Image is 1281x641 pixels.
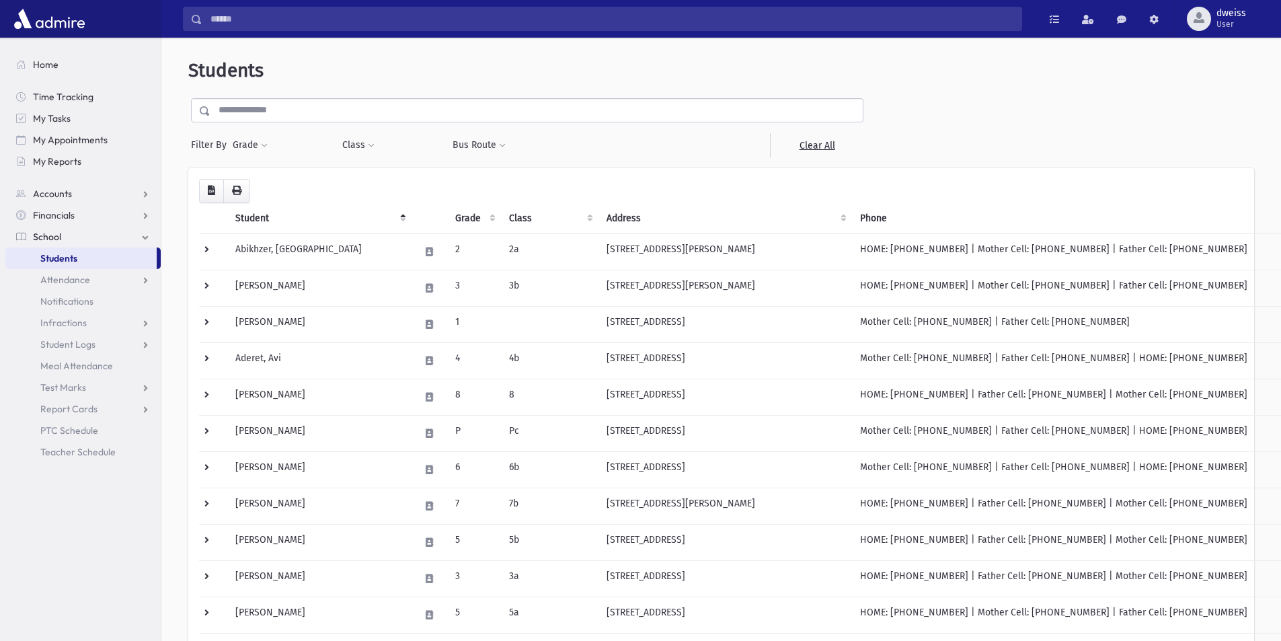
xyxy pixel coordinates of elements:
[5,355,161,377] a: Meal Attendance
[598,306,852,342] td: [STREET_ADDRESS]
[598,270,852,306] td: [STREET_ADDRESS][PERSON_NAME]
[5,377,161,398] a: Test Marks
[447,524,501,560] td: 5
[5,183,161,204] a: Accounts
[5,269,161,291] a: Attendance
[33,231,61,243] span: School
[227,451,412,488] td: [PERSON_NAME]
[5,420,161,441] a: PTC Schedule
[191,138,232,152] span: Filter By
[501,488,598,524] td: 7b
[447,379,501,415] td: 8
[33,112,71,124] span: My Tasks
[33,91,93,103] span: Time Tracking
[232,133,268,157] button: Grade
[1216,8,1246,19] span: dweiss
[5,248,157,269] a: Students
[188,59,264,81] span: Students
[447,342,501,379] td: 4
[5,334,161,355] a: Student Logs
[33,188,72,200] span: Accounts
[5,54,161,75] a: Home
[501,597,598,633] td: 5a
[501,270,598,306] td: 3b
[5,291,161,312] a: Notifications
[447,415,501,451] td: P
[40,360,113,372] span: Meal Attendance
[5,441,161,463] a: Teacher Schedule
[5,398,161,420] a: Report Cards
[501,560,598,597] td: 3a
[452,133,506,157] button: Bus Route
[598,203,852,234] th: Address: activate to sort column ascending
[227,270,412,306] td: [PERSON_NAME]
[40,274,90,286] span: Attendance
[227,415,412,451] td: [PERSON_NAME]
[447,203,501,234] th: Grade: activate to sort column ascending
[598,451,852,488] td: [STREET_ADDRESS]
[598,342,852,379] td: [STREET_ADDRESS]
[33,209,75,221] span: Financials
[40,295,93,307] span: Notifications
[598,597,852,633] td: [STREET_ADDRESS]
[227,379,412,415] td: [PERSON_NAME]
[598,524,852,560] td: [STREET_ADDRESS]
[5,86,161,108] a: Time Tracking
[447,270,501,306] td: 3
[447,306,501,342] td: 1
[501,233,598,270] td: 2a
[40,317,87,329] span: Infractions
[501,415,598,451] td: Pc
[227,488,412,524] td: [PERSON_NAME]
[342,133,375,157] button: Class
[447,488,501,524] td: 7
[40,338,95,350] span: Student Logs
[199,179,224,203] button: CSV
[33,155,81,167] span: My Reports
[40,403,98,415] span: Report Cards
[447,451,501,488] td: 6
[223,179,250,203] button: Print
[598,233,852,270] td: [STREET_ADDRESS][PERSON_NAME]
[227,597,412,633] td: [PERSON_NAME]
[202,7,1021,31] input: Search
[227,203,412,234] th: Student: activate to sort column descending
[40,446,116,458] span: Teacher Schedule
[447,560,501,597] td: 3
[5,151,161,172] a: My Reports
[501,342,598,379] td: 4b
[33,134,108,146] span: My Appointments
[227,306,412,342] td: [PERSON_NAME]
[227,560,412,597] td: [PERSON_NAME]
[227,342,412,379] td: Aderet, Avi
[447,597,501,633] td: 5
[501,203,598,234] th: Class: activate to sort column ascending
[1216,19,1246,30] span: User
[501,379,598,415] td: 8
[40,252,77,264] span: Students
[447,233,501,270] td: 2
[40,424,98,437] span: PTC Schedule
[227,524,412,560] td: [PERSON_NAME]
[5,129,161,151] a: My Appointments
[501,524,598,560] td: 5b
[5,108,161,129] a: My Tasks
[598,488,852,524] td: [STREET_ADDRESS][PERSON_NAME]
[770,133,863,157] a: Clear All
[11,5,88,32] img: AdmirePro
[501,451,598,488] td: 6b
[598,560,852,597] td: [STREET_ADDRESS]
[5,204,161,226] a: Financials
[5,226,161,248] a: School
[40,381,86,393] span: Test Marks
[598,379,852,415] td: [STREET_ADDRESS]
[33,59,59,71] span: Home
[598,415,852,451] td: [STREET_ADDRESS]
[5,312,161,334] a: Infractions
[227,233,412,270] td: Abikhzer, [GEOGRAPHIC_DATA]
